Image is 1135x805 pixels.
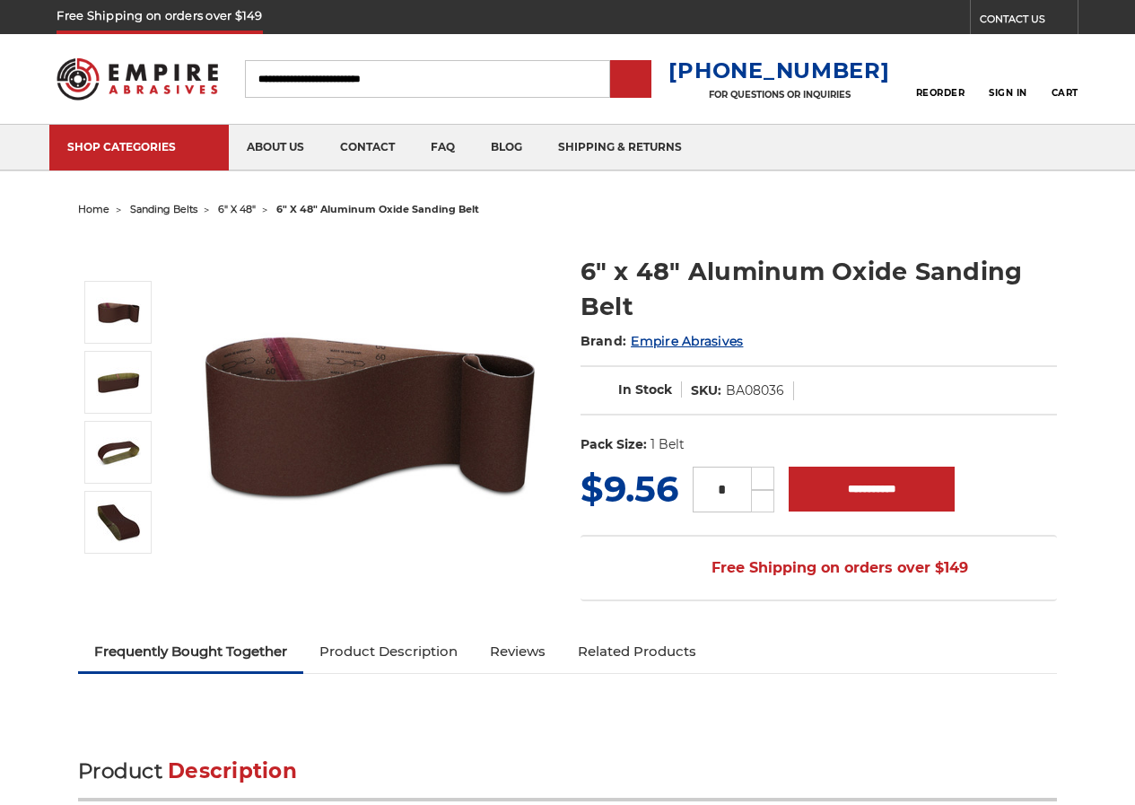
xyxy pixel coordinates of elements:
[650,435,685,454] dd: 1 Belt
[78,632,303,671] a: Frequently Bought Together
[916,59,965,98] a: Reorder
[540,125,700,171] a: shipping & returns
[631,333,743,349] a: Empire Abrasives
[613,62,649,98] input: Submit
[303,632,474,671] a: Product Description
[57,48,217,110] img: Empire Abrasives
[562,632,712,671] a: Related Products
[322,125,413,171] a: contact
[1052,59,1078,99] a: Cart
[96,290,141,335] img: 6" x 48" Aluminum Oxide Sanding Belt
[668,89,889,101] p: FOR QUESTIONS OR INQUIRIES
[98,242,141,281] button: Previous
[190,235,549,594] img: 6" x 48" Aluminum Oxide Sanding Belt
[691,381,721,400] dt: SKU:
[168,758,297,783] span: Description
[474,632,562,671] a: Reviews
[96,500,141,545] img: 6" x 48" Sanding Belt - AOX
[96,430,141,475] img: 6" x 48" Sanding Belt - Aluminum Oxide
[980,9,1078,34] a: CONTACT US
[581,254,1057,324] h1: 6" x 48" Aluminum Oxide Sanding Belt
[67,140,211,153] div: SHOP CATEGORIES
[581,435,647,454] dt: Pack Size:
[989,87,1027,99] span: Sign In
[78,758,162,783] span: Product
[229,125,322,171] a: about us
[668,57,889,83] a: [PHONE_NUMBER]
[916,87,965,99] span: Reorder
[96,360,141,405] img: 6" x 48" AOX Sanding Belt
[726,381,784,400] dd: BA08036
[78,203,109,215] a: home
[413,125,473,171] a: faq
[581,467,678,511] span: $9.56
[218,203,256,215] a: 6" x 48"
[98,557,141,596] button: Next
[581,333,627,349] span: Brand:
[1052,87,1078,99] span: Cart
[473,125,540,171] a: blog
[668,550,968,586] span: Free Shipping on orders over $149
[130,203,197,215] a: sanding belts
[618,381,672,398] span: In Stock
[276,203,479,215] span: 6" x 48" aluminum oxide sanding belt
